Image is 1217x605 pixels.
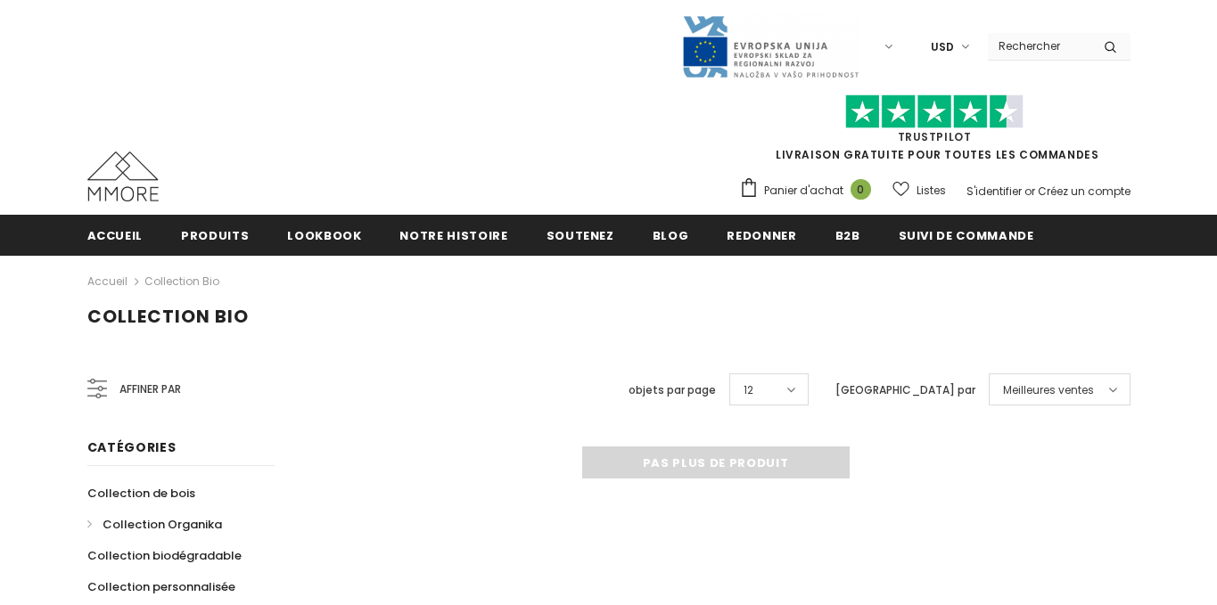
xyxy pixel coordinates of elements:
span: Suivi de commande [899,227,1034,244]
a: Notre histoire [399,215,507,255]
span: Collection personnalisée [87,578,235,595]
span: B2B [835,227,860,244]
span: Blog [653,227,689,244]
span: Collection Bio [87,304,249,329]
span: Catégories [87,438,177,456]
a: Créez un compte [1038,184,1131,199]
a: Collection Organika [87,509,222,540]
a: Produits [181,215,249,255]
a: Listes [892,175,946,206]
a: B2B [835,215,860,255]
label: objets par page [629,381,716,399]
a: Redonner [727,215,796,255]
span: Accueil [87,227,144,244]
input: Search Site [988,33,1090,59]
a: Javni Razpis [681,38,859,53]
a: Collection de bois [87,478,195,509]
span: Collection biodégradable [87,547,242,564]
span: LIVRAISON GRATUITE POUR TOUTES LES COMMANDES [739,102,1131,162]
a: Blog [653,215,689,255]
a: S'identifier [966,184,1022,199]
a: Accueil [87,215,144,255]
span: soutenez [547,227,614,244]
span: 0 [851,179,871,200]
span: Meilleures ventes [1003,381,1094,399]
img: Faites confiance aux étoiles pilotes [845,94,1024,129]
span: Listes [917,182,946,200]
label: [GEOGRAPHIC_DATA] par [835,381,975,399]
span: 12 [744,381,753,399]
span: Produits [181,227,249,244]
a: TrustPilot [898,129,972,144]
span: Redonner [727,227,796,244]
span: Lookbook [287,227,361,244]
img: Javni Razpis [681,14,859,79]
span: or [1024,184,1035,199]
a: Lookbook [287,215,361,255]
a: Collection Bio [144,274,219,289]
a: Collection personnalisée [87,571,235,602]
span: Affiner par [119,380,181,399]
span: Notre histoire [399,227,507,244]
a: soutenez [547,215,614,255]
a: Accueil [87,271,127,292]
span: Panier d'achat [764,182,843,200]
img: Cas MMORE [87,151,159,201]
a: Panier d'achat 0 [739,177,880,204]
a: Suivi de commande [899,215,1034,255]
span: Collection Organika [103,516,222,533]
span: Collection de bois [87,485,195,502]
a: Collection biodégradable [87,540,242,571]
span: USD [931,38,954,56]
